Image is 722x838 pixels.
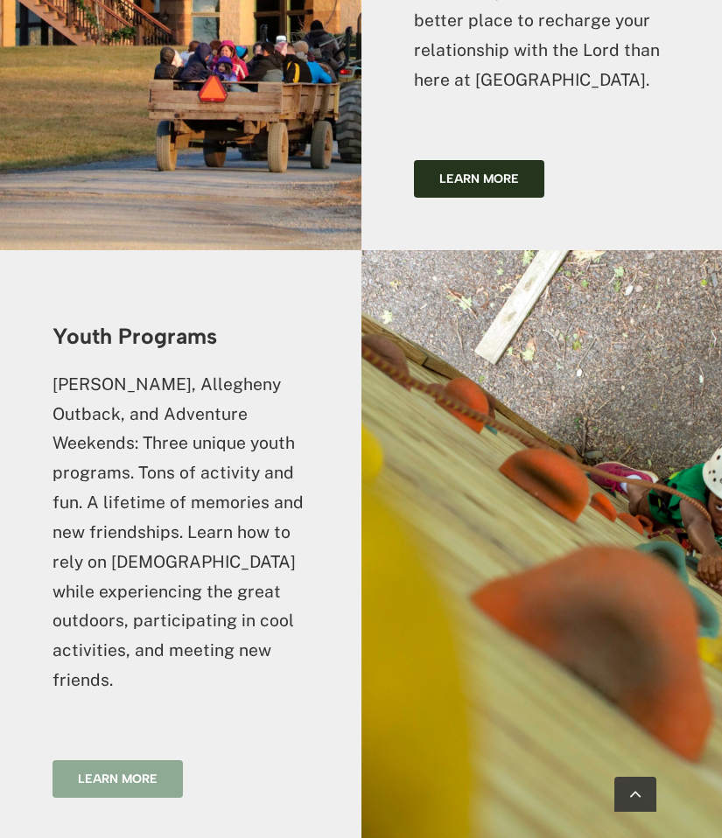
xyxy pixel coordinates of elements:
a: Learn more [53,760,183,798]
span: Learn more [439,171,519,186]
p: [PERSON_NAME], Allegheny Outback, and Adventure Weekends: Three unique youth programs. Tons of ac... [53,370,309,695]
h3: Youth Programs [53,325,309,348]
a: Learn more [414,160,544,198]
span: Learn more [78,772,158,786]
